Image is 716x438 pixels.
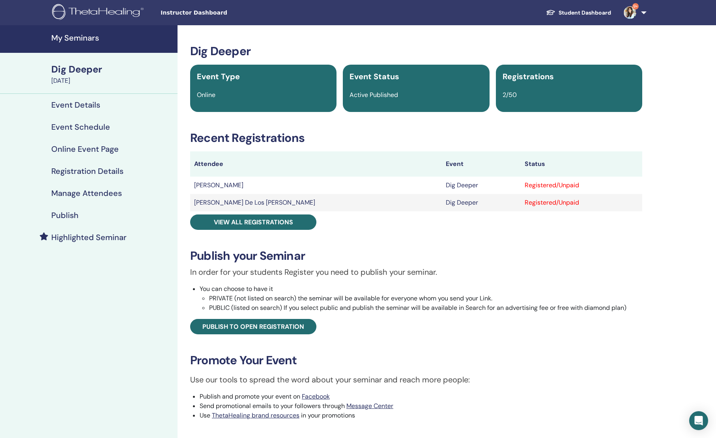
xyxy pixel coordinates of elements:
span: 2/50 [503,91,517,99]
h4: Online Event Page [51,144,119,154]
p: In order for your students Register you need to publish your seminar. [190,266,642,278]
td: Dig Deeper [442,194,520,211]
th: Event [442,151,520,177]
h4: Manage Attendees [51,188,122,198]
a: ThetaHealing brand resources [212,411,299,419]
span: Event Status [350,71,399,82]
img: default.jpg [624,6,636,19]
li: Send promotional emails to your followers through [200,401,642,411]
div: Registered/Unpaid [525,181,638,190]
div: [DATE] [51,76,173,86]
td: [PERSON_NAME] [190,177,442,194]
span: Publish to open registration [202,322,304,331]
h4: My Seminars [51,33,173,43]
img: graduation-cap-white.svg [546,9,555,16]
a: Facebook [302,392,330,401]
div: Registered/Unpaid [525,198,638,207]
li: Use in your promotions [200,411,642,420]
a: Student Dashboard [540,6,617,20]
h3: Dig Deeper [190,44,642,58]
span: 9+ [632,3,639,9]
h3: Publish your Seminar [190,249,642,263]
span: Instructor Dashboard [161,9,279,17]
a: Message Center [346,402,393,410]
li: PRIVATE (not listed on search) the seminar will be available for everyone whom you send your Link. [209,294,642,303]
th: Attendee [190,151,442,177]
h3: Recent Registrations [190,131,642,145]
a: Publish to open registration [190,319,316,334]
h4: Event Schedule [51,122,110,132]
h4: Registration Details [51,166,123,176]
li: PUBLIC (listed on search) If you select public and publish the seminar will be available in Searc... [209,303,642,313]
h4: Highlighted Seminar [51,233,127,242]
span: Event Type [197,71,240,82]
span: View all registrations [214,218,293,226]
li: Publish and promote your event on [200,392,642,401]
span: Registrations [503,71,554,82]
a: Dig Deeper[DATE] [47,63,178,86]
span: Online [197,91,215,99]
div: Dig Deeper [51,63,173,76]
div: Open Intercom Messenger [689,411,708,430]
h4: Publish [51,211,79,220]
a: View all registrations [190,214,316,230]
span: Active Published [350,91,398,99]
li: You can choose to have it [200,284,642,313]
h4: Event Details [51,100,100,110]
td: [PERSON_NAME] De Los [PERSON_NAME] [190,194,442,211]
th: Status [521,151,642,177]
p: Use our tools to spread the word about your seminar and reach more people: [190,374,642,386]
img: logo.png [52,4,146,22]
h3: Promote Your Event [190,353,642,367]
td: Dig Deeper [442,177,520,194]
